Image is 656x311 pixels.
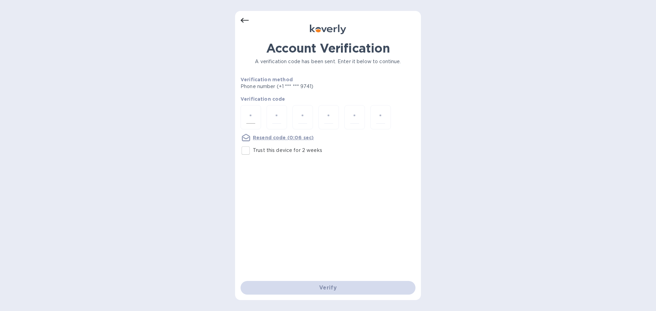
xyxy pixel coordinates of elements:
[241,96,415,102] p: Verification code
[253,135,314,140] u: Resend code (0:06 sec)
[241,58,415,65] p: A verification code has been sent. Enter it below to continue.
[241,83,366,90] p: Phone number (+1 *** *** 9741)
[253,147,322,154] p: Trust this device for 2 weeks
[241,77,293,82] b: Verification method
[241,41,415,55] h1: Account Verification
